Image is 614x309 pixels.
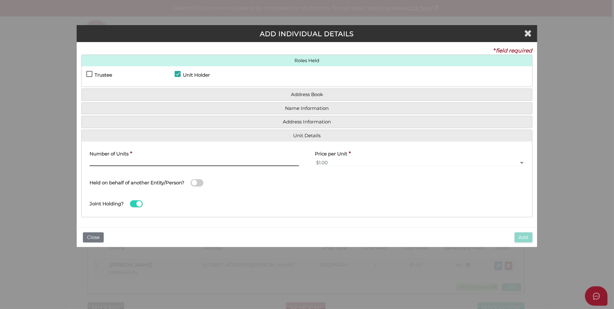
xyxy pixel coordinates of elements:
a: Name Information [86,106,528,111]
button: Add [515,232,533,243]
button: Open asap [585,286,608,306]
a: Unit Details [86,133,528,138]
h4: Price per Unit [315,151,347,157]
h4: Joint Holding? [90,201,124,207]
h4: Held on behalf of another Entity/Person? [90,180,184,186]
button: Close [83,232,104,243]
h4: Number of Units [90,151,129,157]
a: Address Information [86,119,528,125]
